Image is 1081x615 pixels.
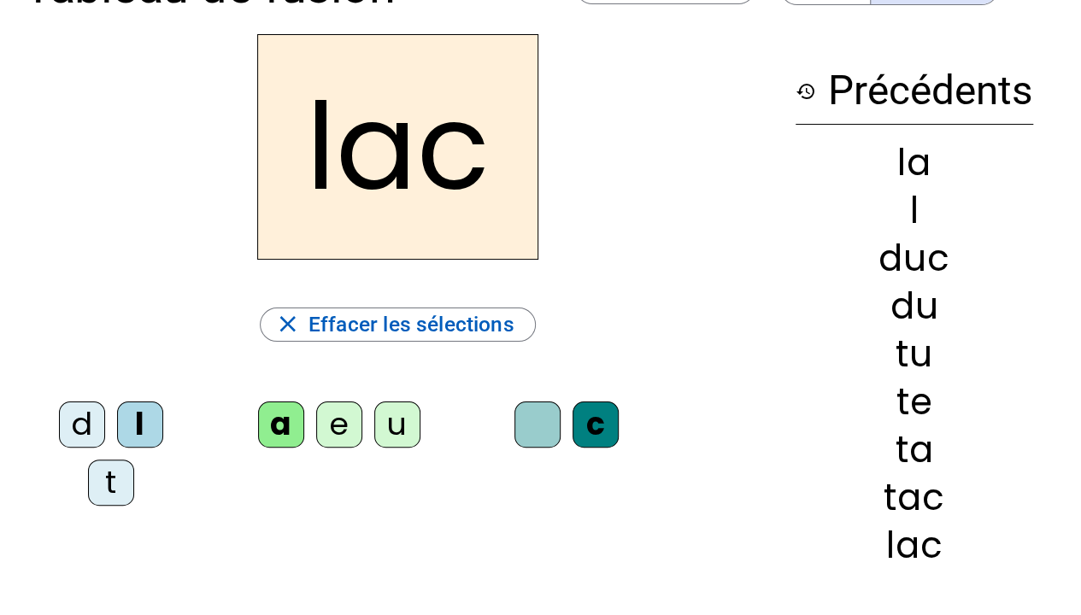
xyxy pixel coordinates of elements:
h3: Précédents [796,58,1033,125]
div: te [796,384,1033,420]
div: l [117,401,163,448]
mat-icon: close [274,311,302,338]
div: tu [796,337,1033,372]
mat-icon: history [796,81,816,102]
h2: lac [257,34,538,260]
div: u [374,401,420,448]
div: e [316,401,362,448]
div: tac [796,480,1033,516]
button: Effacer les sélections [260,307,535,342]
div: t [88,460,134,506]
span: Effacer les sélections [308,307,514,343]
div: c [573,401,619,448]
div: l [796,193,1033,229]
div: d [59,401,105,448]
div: a [258,401,304,448]
div: du [796,289,1033,325]
div: la [796,145,1033,181]
div: lac [796,528,1033,564]
div: ta [796,432,1033,468]
div: duc [796,241,1033,277]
